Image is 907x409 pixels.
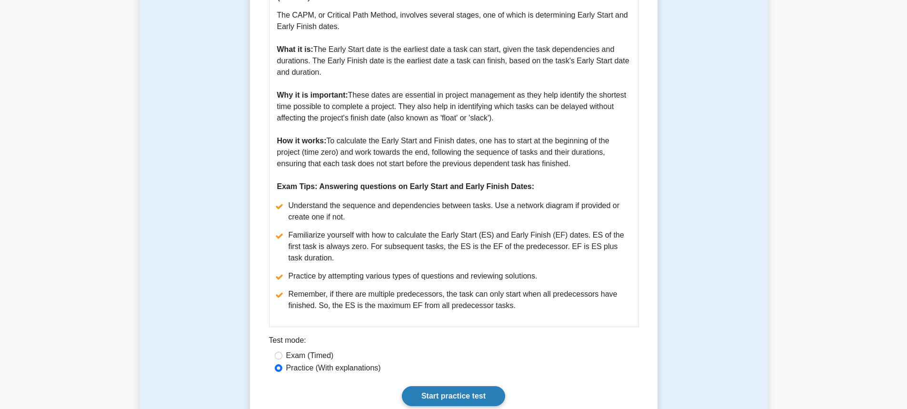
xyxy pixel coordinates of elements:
label: Exam (Timed) [286,350,334,361]
label: Practice (With explanations) [286,362,381,374]
b: Why it is important: [277,91,348,99]
li: Familiarize yourself with how to calculate the Early Start (ES) and Early Finish (EF) dates. ES o... [277,229,630,264]
li: Remember, if there are multiple predecessors, the task can only start when all predecessors have ... [277,289,630,311]
li: Understand the sequence and dependencies between tasks. Use a network diagram if provided or crea... [277,200,630,223]
b: How it works: [277,137,327,145]
li: Practice by attempting various types of questions and reviewing solutions. [277,270,630,282]
b: What it is: [277,45,313,53]
b: Exam Tips: Answering questions on Early Start and Early Finish Dates: [277,182,535,190]
p: The CAPM, or Critical Path Method, involves several stages, one of which is determining Early Sta... [277,10,630,192]
a: Start practice test [402,386,505,406]
div: Test mode: [269,335,638,350]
